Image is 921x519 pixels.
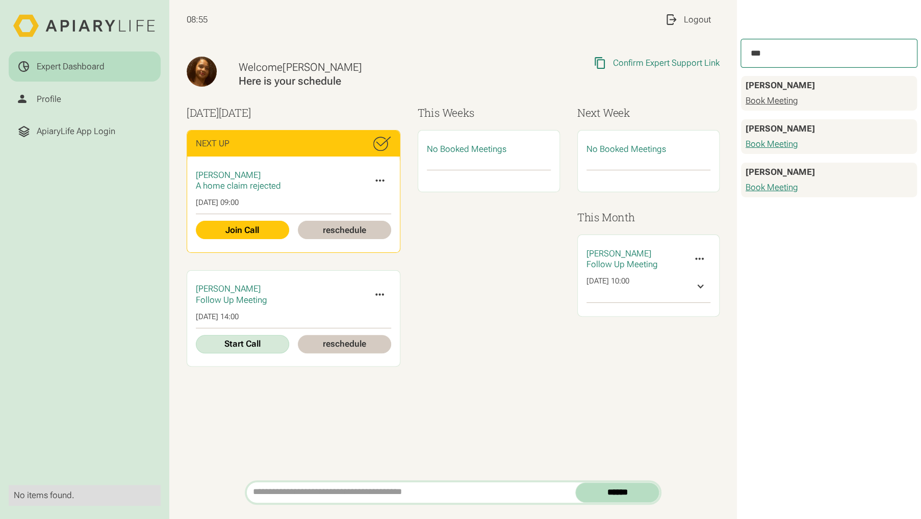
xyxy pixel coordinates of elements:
span: [DATE] [218,106,250,120]
div: No items found. [14,490,156,501]
a: reschedule [298,335,391,353]
h3: This Weeks [418,105,560,121]
a: reschedule [298,221,391,239]
span: Follow Up Meeting [586,259,658,269]
div: Here is your schedule [239,74,477,88]
div: Profile [37,94,61,105]
a: Book Meeting [746,95,798,106]
span: [PERSON_NAME] [586,248,651,258]
a: Join Call [196,221,289,239]
h3: This Month [577,210,720,226]
div: Confirm Expert Support Link [613,58,720,68]
strong: [PERSON_NAME] [746,167,815,177]
div: Expert Dashboard [37,61,105,72]
span: [PERSON_NAME] [283,61,362,73]
div: Next Up [196,138,229,149]
span: Follow Up Meeting [196,295,267,305]
a: Logout [655,5,719,35]
div: [DATE] 14:00 [196,312,391,322]
span: A home claim rejected [196,180,281,191]
div: Welcome [239,61,477,74]
a: Book Meeting [746,139,798,149]
span: [PERSON_NAME] [196,283,261,294]
a: Expert Dashboard [9,51,161,82]
div: [DATE] 10:00 [586,276,629,296]
span: [PERSON_NAME] [196,170,261,180]
span: 08:55 [187,14,208,25]
span: No Booked Meetings [427,144,506,154]
span: No Booked Meetings [586,144,666,154]
div: Logout [684,14,711,25]
div: ApiaryLife App Login [37,126,115,137]
strong: [PERSON_NAME] [746,80,815,90]
h3: Next Week [577,105,720,121]
strong: [PERSON_NAME] [746,123,815,134]
a: Profile [9,84,161,114]
a: Book Meeting [746,182,798,193]
a: Start Call [196,335,289,353]
h3: [DATE] [187,105,400,121]
a: ApiaryLife App Login [9,116,161,147]
div: [DATE] 09:00 [196,198,391,207]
